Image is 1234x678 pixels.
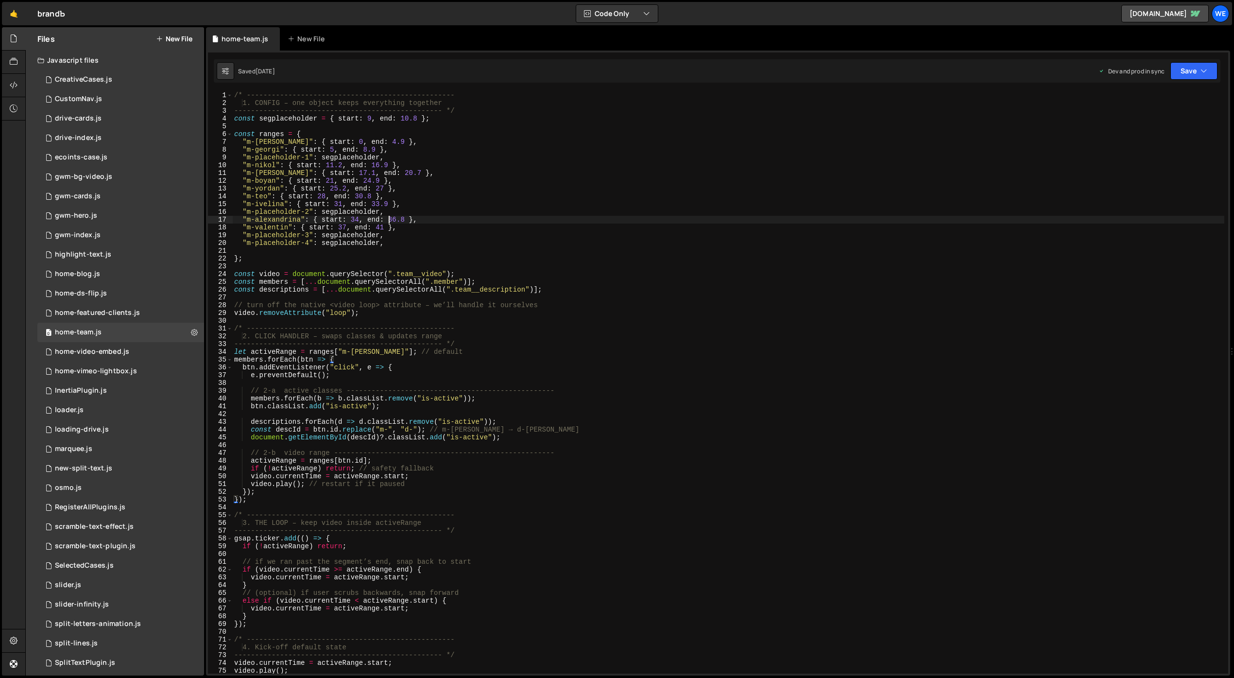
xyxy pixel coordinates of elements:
div: 12095/35237.js [37,128,204,148]
div: 26 [208,286,233,294]
div: Saved [238,67,275,75]
div: 12095/39251.js [37,323,204,342]
div: 56 [208,519,233,527]
div: 12095/38008.js [37,362,204,381]
div: 43 [208,418,233,426]
div: [DATE] [256,67,275,75]
div: 9 [208,154,233,161]
div: 12095/36196.js [37,420,204,439]
div: 53 [208,496,233,504]
div: 59 [208,542,233,550]
div: 12095/39580.js [37,459,204,478]
div: 6 [208,130,233,138]
div: scramble-text-plugin.js [55,542,136,551]
div: 12095/29320.js [37,575,204,595]
div: 12095/39566.js [37,148,204,167]
div: 55 [208,511,233,519]
div: 11 [208,169,233,177]
div: 3 [208,107,233,115]
div: 12095/37997.js [37,284,204,303]
div: gwm-hero.js [55,211,97,220]
div: home-ds-flip.js [55,289,107,298]
div: 12 [208,177,233,185]
div: marquee.js [55,445,92,453]
div: 12095/40244.js [37,264,204,284]
div: 15 [208,200,233,208]
div: Dev and prod in sync [1098,67,1165,75]
div: new-split-text.js [55,464,112,473]
h2: Files [37,34,55,44]
div: 12095/38421.js [37,303,204,323]
div: 31 [208,325,233,332]
div: loader.js [55,406,84,415]
div: 12095/31221.js [37,498,204,517]
div: 8 [208,146,233,154]
div: 52 [208,488,233,496]
div: 60 [208,550,233,558]
div: 4 [208,115,233,122]
div: scramble-text-effect.js [55,522,134,531]
div: 61 [208,558,233,566]
div: 24 [208,270,233,278]
div: 67 [208,605,233,612]
div: 34 [208,348,233,356]
div: 16 [208,208,233,216]
div: brandЪ [37,8,65,19]
div: CustomNav.js [55,95,102,104]
div: 12095/29461.js [37,595,204,614]
div: 54 [208,504,233,511]
div: CreativeCases.js [55,75,112,84]
div: 38 [208,379,233,387]
div: home-video-embed.js [55,348,129,356]
a: 🤙 [2,2,26,25]
div: drive-index.js [55,134,102,142]
a: We [1212,5,1229,22]
div: home-team.js [222,34,268,44]
div: slider.js [55,581,81,590]
div: home-vimeo-lightbox.js [55,367,137,376]
div: 12095/33534.js [37,167,204,187]
div: 12095/31445.js [37,70,204,89]
div: 12095/31222.js [37,556,204,575]
div: InertiaPlugin.js [55,386,107,395]
div: 44 [208,426,233,434]
div: 33 [208,340,233,348]
div: 47 [208,449,233,457]
div: 32 [208,332,233,340]
div: home-blog.js [55,270,100,278]
div: 51 [208,480,233,488]
div: SplitTextPlugin.js [55,659,115,667]
div: home-featured-clients.js [55,309,140,317]
div: 66 [208,597,233,605]
div: split-letters-animation.js [55,620,141,628]
div: 5 [208,122,233,130]
div: 75 [208,667,233,675]
div: 12095/34809.js [37,634,204,653]
button: Save [1170,62,1217,80]
div: 68 [208,612,233,620]
div: 12095/31220.js [37,653,204,673]
div: 36 [208,364,233,371]
div: 71 [208,636,233,643]
div: 19 [208,231,233,239]
div: 72 [208,643,233,651]
div: 64 [208,581,233,589]
div: 49 [208,465,233,472]
div: 12095/29478.js [37,439,204,459]
div: home-team.js [55,328,102,337]
div: 12095/37933.js [37,614,204,634]
div: 13 [208,185,233,192]
div: 74 [208,659,233,667]
div: gwm-index.js [55,231,101,240]
div: 39 [208,387,233,395]
div: 12095/34818.js [37,226,204,245]
div: 12095/39583.js [37,245,204,264]
div: 20 [208,239,233,247]
div: 22 [208,255,233,262]
div: 21 [208,247,233,255]
div: 18 [208,224,233,231]
div: 41 [208,402,233,410]
div: 12095/31005.js [37,400,204,420]
div: 37 [208,371,233,379]
div: 12095/31261.js [37,89,204,109]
